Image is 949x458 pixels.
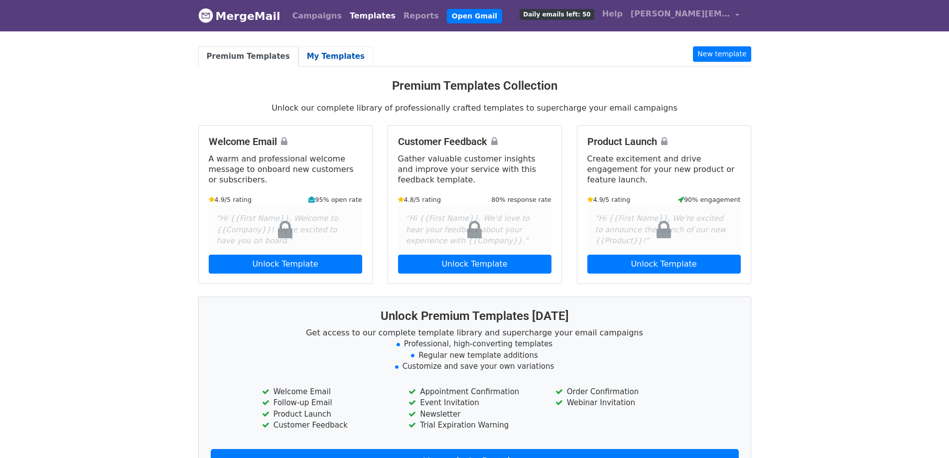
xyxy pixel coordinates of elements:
li: Trial Expiration Warning [408,420,540,431]
small: 4.8/5 rating [398,195,441,204]
small: 95% open rate [308,195,362,204]
p: Unlock our complete library of professionally crafted templates to supercharge your email campaigns [198,103,751,113]
p: Create excitement and drive engagement for your new product or feature launch. [587,153,741,185]
a: Unlock Template [398,255,551,274]
p: Gather valuable customer insights and improve your service with this feedback template. [398,153,551,185]
h4: Product Launch [587,136,741,148]
a: New template [693,46,751,62]
a: [PERSON_NAME][EMAIL_ADDRESS][PERSON_NAME][DOMAIN_NAME] [627,4,743,27]
small: 4.9/5 rating [587,195,631,204]
a: Open Gmail [447,9,502,23]
span: [PERSON_NAME][EMAIL_ADDRESS][PERSON_NAME][DOMAIN_NAME] [631,8,730,20]
iframe: Chat Widget [899,410,949,458]
small: 90% engagement [678,195,741,204]
li: Regular new template additions [211,350,739,361]
small: 4.9/5 rating [209,195,252,204]
li: Webinar Invitation [555,397,687,409]
p: A warm and professional welcome message to onboard new customers or subscribers. [209,153,362,185]
a: Unlock Template [587,255,741,274]
a: Campaigns [288,6,346,26]
li: Welcome Email [262,386,394,398]
h4: Customer Feedback [398,136,551,148]
li: Product Launch [262,409,394,420]
a: Unlock Template [209,255,362,274]
li: Professional, high-converting templates [211,338,739,350]
a: My Templates [298,46,373,67]
a: Premium Templates [198,46,298,67]
a: MergeMail [198,5,280,26]
p: Get access to our complete template library and supercharge your email campaigns [211,327,739,338]
span: Daily emails left: 50 [520,9,594,20]
div: "Hi {{First Name}}, We'd love to hear your feedback about your experience with {{Company}}." [398,205,551,255]
h4: Welcome Email [209,136,362,148]
li: Event Invitation [408,397,540,409]
div: "Hi {{First Name}}, We're excited to announce the launch of our new {{Product}}!" [587,205,741,255]
a: Reports [400,6,443,26]
h3: Premium Templates Collection [198,79,751,93]
a: Daily emails left: 50 [516,4,598,24]
a: Templates [346,6,400,26]
small: 80% response rate [491,195,551,204]
a: Help [598,4,627,24]
li: Newsletter [408,409,540,420]
li: Order Confirmation [555,386,687,398]
img: MergeMail logo [198,8,213,23]
h3: Unlock Premium Templates [DATE] [211,309,739,323]
li: Appointment Confirmation [408,386,540,398]
li: Follow-up Email [262,397,394,409]
li: Customer Feedback [262,420,394,431]
li: Customize and save your own variations [211,361,739,372]
div: "Hi {{First Name}}, Welcome to {{Company}}! We're excited to have you on board." [209,205,362,255]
